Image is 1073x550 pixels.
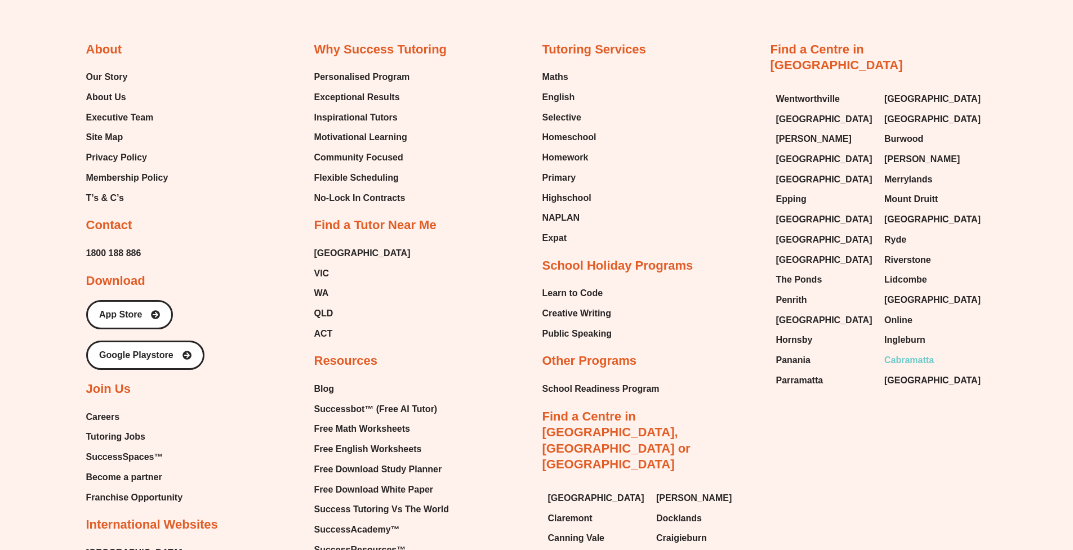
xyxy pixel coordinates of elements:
[884,151,982,168] a: [PERSON_NAME]
[542,42,646,58] h2: Tutoring Services
[314,441,422,458] span: Free English Worksheets
[776,292,874,308] a: Penrith
[776,252,874,269] a: [GEOGRAPHIC_DATA]
[776,191,874,208] a: Epping
[542,190,591,207] span: Highschool
[86,149,168,166] a: Privacy Policy
[86,381,131,397] h2: Join Us
[776,352,874,369] a: Panania
[314,245,411,262] span: [GEOGRAPHIC_DATA]
[86,449,163,466] span: SuccessSpaces™
[884,312,912,329] span: Online
[86,409,120,426] span: Careers
[548,490,645,507] a: [GEOGRAPHIC_DATA]
[314,149,410,166] a: Community Focused
[314,89,410,106] a: Exceptional Results
[884,91,982,108] a: [GEOGRAPHIC_DATA]
[314,381,449,397] a: Blog
[314,217,437,234] h2: Find a Tutor Near Me
[542,190,596,207] a: Highschool
[314,265,411,282] a: VIC
[776,352,811,369] span: Panania
[776,312,872,329] span: [GEOGRAPHIC_DATA]
[884,231,906,248] span: Ryde
[99,310,142,319] span: App Store
[86,69,168,86] a: Our Story
[314,89,400,106] span: Exceptional Results
[86,409,183,426] a: Careers
[86,129,168,146] a: Site Map
[314,305,411,322] a: QLD
[542,89,596,106] a: English
[314,461,442,478] span: Free Download Study Planner
[656,490,754,507] a: [PERSON_NAME]
[656,490,732,507] span: [PERSON_NAME]
[776,151,874,168] a: [GEOGRAPHIC_DATA]
[542,149,596,166] a: Homework
[314,481,434,498] span: Free Download White Paper
[656,510,754,527] a: Docklands
[86,449,183,466] a: SuccessSpaces™
[314,501,449,518] a: Success Tutoring Vs The World
[542,230,567,247] span: Expat
[86,273,145,289] h2: Download
[776,372,823,389] span: Parramatta
[776,292,807,308] span: Penrith
[86,109,154,126] span: Executive Team
[86,169,168,186] a: Membership Policy
[86,245,141,262] span: 1800 188 886
[86,190,124,207] span: T’s & C’s
[314,521,400,538] span: SuccessAcademy™
[86,69,128,86] span: Our Story
[884,372,981,389] span: [GEOGRAPHIC_DATA]
[884,252,931,269] span: Riverstone
[314,109,410,126] a: Inspirational Tutors
[542,129,596,146] span: Homeschool
[542,209,596,226] a: NAPLAN
[314,265,330,282] span: VIC
[776,211,874,228] a: [GEOGRAPHIC_DATA]
[314,69,410,86] a: Personalised Program
[542,89,575,106] span: English
[542,230,596,247] a: Expat
[884,352,934,369] span: Cabramatta
[542,381,660,397] span: School Readiness Program
[314,421,449,437] a: Free Math Worksheets
[314,190,410,207] a: No-Lock In Contracts
[776,271,874,288] a: The Ponds
[884,131,923,147] span: Burwood
[542,285,603,302] span: Learn to Code
[314,169,399,186] span: Flexible Scheduling
[884,91,981,108] span: [GEOGRAPHIC_DATA]
[86,89,168,106] a: About Us
[548,510,645,527] a: Claremont
[884,131,982,147] a: Burwood
[314,305,333,322] span: QLD
[776,332,874,348] a: Hornsby
[776,231,874,248] a: [GEOGRAPHIC_DATA]
[656,510,702,527] span: Docklands
[314,169,410,186] a: Flexible Scheduling
[542,353,637,369] h2: Other Programs
[776,131,874,147] a: [PERSON_NAME]
[884,191,982,208] a: Mount Druitt
[86,489,183,506] span: Franchise Opportunity
[884,191,938,208] span: Mount Druitt
[86,129,123,146] span: Site Map
[776,91,874,108] a: Wentworthville
[314,441,449,458] a: Free English Worksheets
[884,171,932,188] span: Merrylands
[776,231,872,248] span: [GEOGRAPHIC_DATA]
[86,341,204,370] a: Google Playstore
[548,530,645,547] a: Canning Vale
[314,401,438,418] span: Successbot™ (Free AI Tutor)
[880,423,1073,550] iframe: Chat Widget
[542,305,611,322] span: Creative Writing
[776,312,874,329] a: [GEOGRAPHIC_DATA]
[884,312,982,329] a: Online
[884,111,981,128] span: [GEOGRAPHIC_DATA]
[86,469,162,486] span: Become a partner
[884,292,981,308] span: [GEOGRAPHIC_DATA]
